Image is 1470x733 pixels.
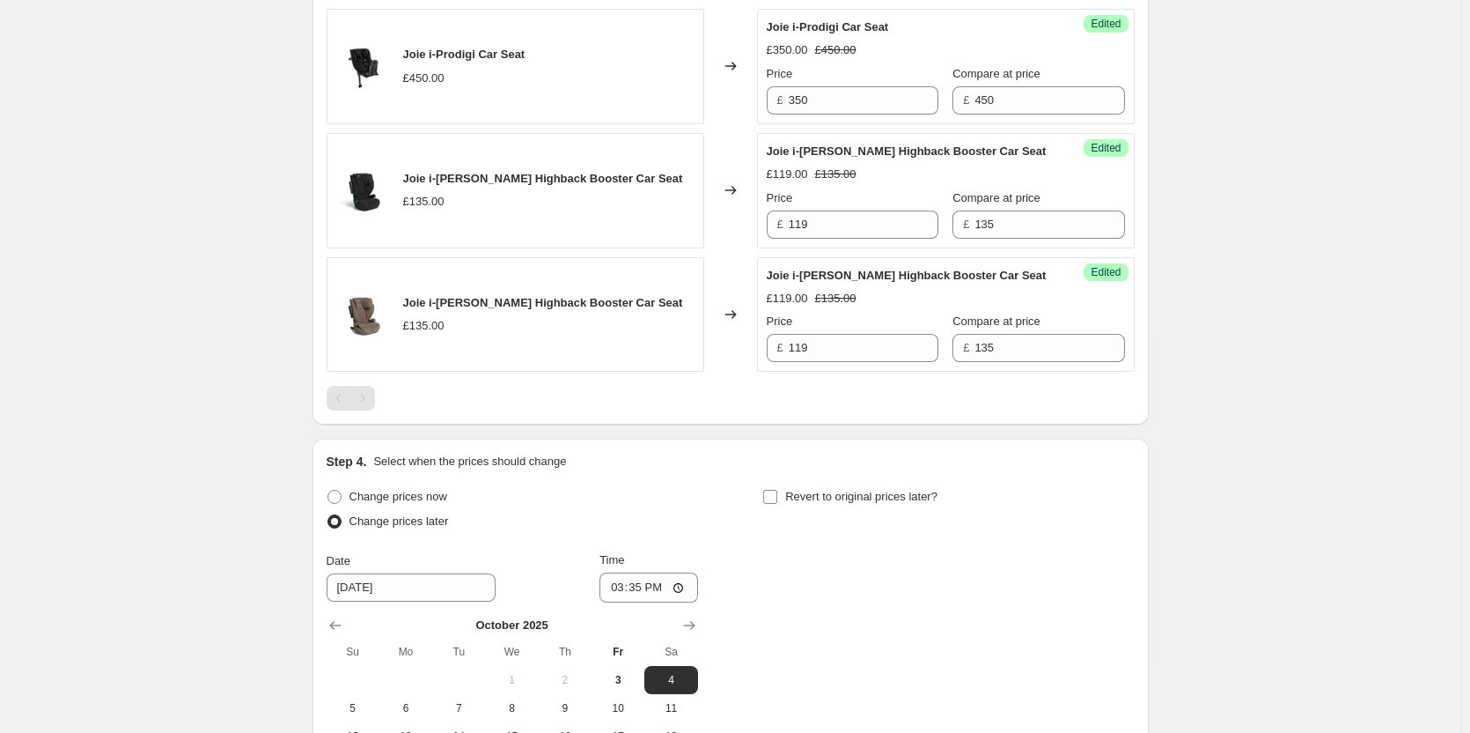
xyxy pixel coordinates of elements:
span: Price [767,315,793,328]
div: £119.00 [767,166,808,183]
span: Edited [1091,17,1121,31]
span: 5 [334,701,372,715]
span: Joie i-[PERSON_NAME] Highback Booster Car Seat [767,269,1047,282]
span: Price [767,67,793,80]
span: 1 [492,673,531,687]
span: Joie i-Prodigi Car Seat [403,48,526,61]
span: Compare at price [952,67,1040,80]
span: £ [777,93,783,107]
img: Joie_i_traver_car_seat_eclipse_1_80x.jpg [336,164,389,217]
th: Monday [379,638,432,666]
strike: £135.00 [815,166,856,183]
button: Wednesday October 1 2025 [485,666,538,694]
span: Price [767,191,793,204]
button: Friday October 10 2025 [592,694,644,722]
button: Thursday October 9 2025 [539,694,592,722]
span: Change prices later [349,515,449,528]
span: £ [777,218,783,231]
span: 6 [386,701,425,715]
p: Select when the prices should change [373,453,566,470]
span: Th [546,645,584,659]
span: Joie i-[PERSON_NAME] Highback Booster Car Seat [767,144,1047,158]
span: Time [599,553,624,566]
nav: Pagination [327,386,375,411]
span: Tu [439,645,478,659]
span: Edited [1091,265,1121,279]
span: Compare at price [952,315,1040,328]
span: 8 [492,701,531,715]
div: £119.00 [767,290,808,307]
th: Tuesday [432,638,485,666]
span: £ [777,341,783,354]
button: Saturday October 11 2025 [644,694,697,722]
th: Friday [592,638,644,666]
th: Sunday [327,638,379,666]
span: 11 [651,701,690,715]
button: Show next month, November 2025 [677,613,702,638]
img: Joie_i_prodigi_car_seat_eclipse_1_80x.jpg [336,40,389,93]
span: Revert to original prices later? [785,490,937,503]
strike: £135.00 [815,290,856,307]
span: 7 [439,701,478,715]
button: Wednesday October 8 2025 [485,694,538,722]
button: Sunday October 5 2025 [327,694,379,722]
div: £135.00 [403,317,445,335]
img: Joieitravercarseatmaple1_80x.jpg [336,288,389,341]
span: Edited [1091,141,1121,155]
input: 10/3/2025 [327,574,496,602]
span: 4 [651,673,690,687]
th: Thursday [539,638,592,666]
button: Saturday October 4 2025 [644,666,697,694]
div: £350.00 [767,41,808,59]
span: Compare at price [952,191,1040,204]
span: Mo [386,645,425,659]
input: 12:00 [599,573,698,603]
span: £ [963,93,969,107]
span: £ [963,218,969,231]
span: Date [327,554,350,567]
th: Wednesday [485,638,538,666]
span: 10 [599,701,637,715]
strike: £450.00 [815,41,856,59]
button: Tuesday October 7 2025 [432,694,485,722]
button: Monday October 6 2025 [379,694,432,722]
span: 2 [546,673,584,687]
span: Sa [651,645,690,659]
div: £450.00 [403,70,445,87]
button: Thursday October 2 2025 [539,666,592,694]
span: Change prices now [349,490,447,503]
span: Joie i-Prodigi Car Seat [767,20,889,33]
span: £ [963,341,969,354]
button: Today Friday October 3 2025 [592,666,644,694]
th: Saturday [644,638,697,666]
span: We [492,645,531,659]
h2: Step 4. [327,453,367,470]
span: Joie i-[PERSON_NAME] Highback Booster Car Seat [403,296,683,309]
span: 3 [599,673,637,687]
span: 9 [546,701,584,715]
span: Joie i-[PERSON_NAME] Highback Booster Car Seat [403,172,683,185]
span: Su [334,645,372,659]
div: £135.00 [403,193,445,211]
button: Show previous month, September 2025 [323,613,348,638]
span: Fr [599,645,637,659]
